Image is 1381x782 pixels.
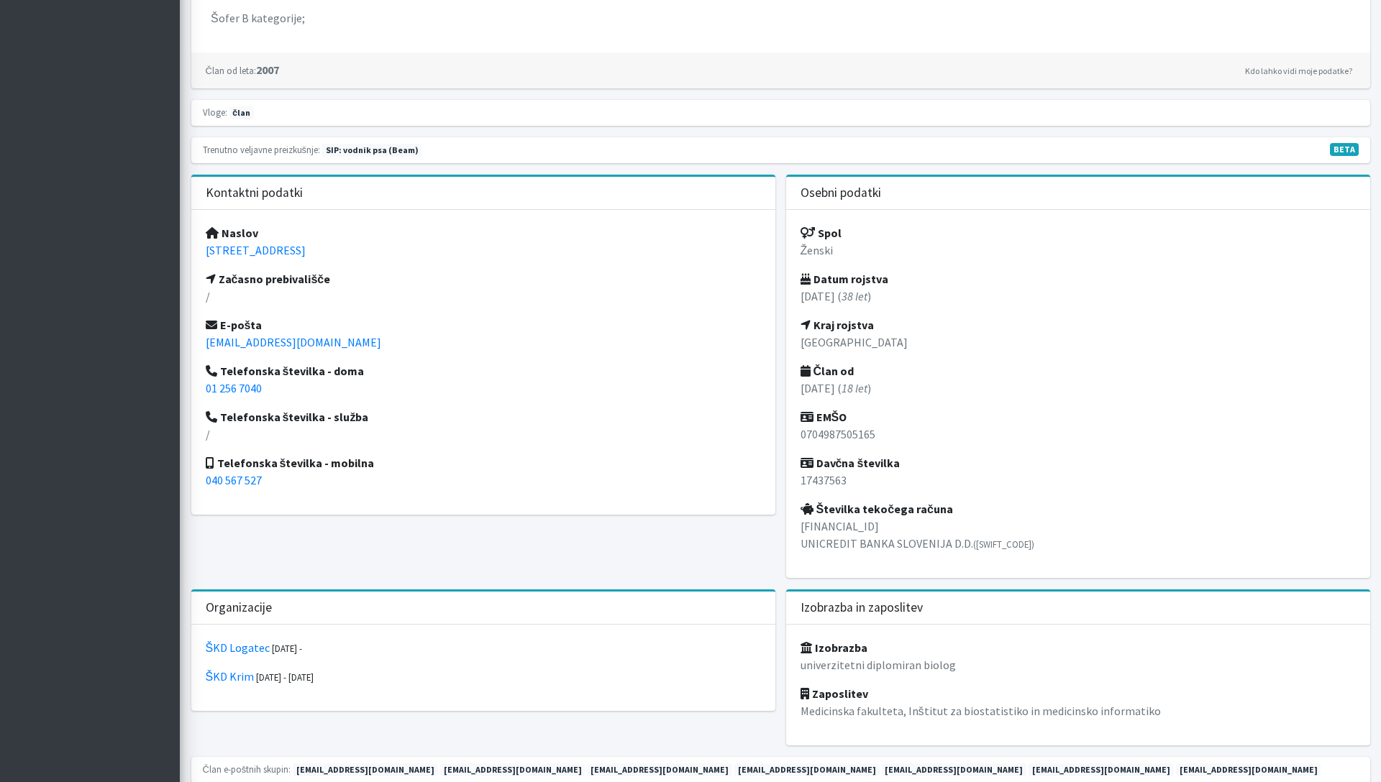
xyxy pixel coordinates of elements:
[734,763,880,776] span: [EMAIL_ADDRESS][DOMAIN_NAME]
[801,226,842,240] strong: Spol
[1029,763,1174,776] span: [EMAIL_ADDRESS][DOMAIN_NAME]
[272,643,302,654] small: [DATE] -
[206,226,258,240] strong: Naslov
[256,671,314,683] small: [DATE] - [DATE]
[801,241,1356,259] p: Ženski
[801,656,1356,673] p: univerzitetni diplomiran biolog
[801,318,874,332] strong: Kraj rojstva
[206,318,263,332] strong: E-pošta
[801,185,881,201] h3: Osebni podatki
[293,763,438,776] span: [EMAIL_ADDRESS][DOMAIN_NAME]
[801,272,888,286] strong: Datum rojstva
[440,763,585,776] span: [EMAIL_ADDRESS][DOMAIN_NAME]
[973,538,1034,550] small: ([SWIFT_CODE])
[801,287,1356,305] p: [DATE] ( )
[203,144,320,155] small: Trenutno veljavne preizkušnje:
[801,517,1356,552] p: [FINANCIAL_ID] UNICREDIT BANKA SLOVENIJA D.D.
[229,106,254,119] span: član
[1241,63,1356,80] a: Kdo lahko vidi moje podatke?
[801,640,867,655] strong: Izobrazba
[801,425,1356,443] p: 0704987505165
[206,65,256,76] small: Član od leta:
[801,686,868,701] strong: Zaposlitev
[801,333,1356,351] p: [GEOGRAPHIC_DATA]
[211,9,1350,27] p: Šofer B kategorije;
[801,502,953,516] strong: Številka tekočega računa
[206,335,381,349] a: [EMAIL_ADDRESS][DOMAIN_NAME]
[801,471,1356,489] p: 17437563
[206,287,761,305] p: /
[203,106,227,118] small: Vloge:
[206,425,761,443] p: /
[801,364,854,378] strong: Član od
[206,410,369,424] strong: Telefonska številka - služba
[587,763,732,776] span: [EMAIL_ADDRESS][DOMAIN_NAME]
[206,272,331,286] strong: Začasno prebivališče
[801,702,1356,719] p: Medicinska fakulteta, Inštitut za biostatistiko in medicinsko informatiko
[206,63,279,77] strong: 2007
[1176,763,1321,776] span: [EMAIL_ADDRESS][DOMAIN_NAME]
[206,473,262,487] a: 040 567 527
[322,144,422,157] span: Naslednja preizkušnja: jesen 2025
[882,763,1027,776] span: [EMAIL_ADDRESS][DOMAIN_NAME]
[801,410,847,424] strong: EMŠO
[203,763,291,775] small: Član e-poštnih skupin:
[801,379,1356,397] p: [DATE] ( )
[206,640,270,655] a: ŠKD Logatec
[206,600,272,615] h3: Organizacije
[206,364,365,378] strong: Telefonska številka - doma
[206,243,306,257] a: [STREET_ADDRESS]
[1330,143,1359,156] span: V fazi razvoja
[206,669,255,684] a: ŠKD Krim
[206,456,375,470] strong: Telefonska številka - mobilna
[801,456,901,470] strong: Davčna številka
[842,289,867,303] em: 38 let
[842,381,867,395] em: 18 let
[206,381,262,395] a: 01 256 7040
[801,600,923,615] h3: Izobrazba in zaposlitev
[206,185,303,201] h3: Kontaktni podatki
